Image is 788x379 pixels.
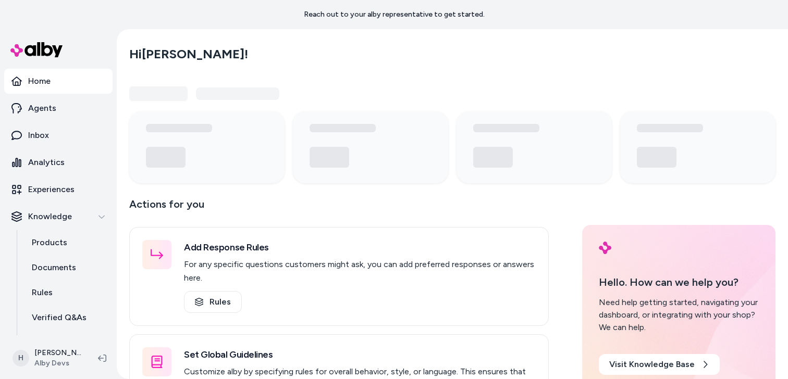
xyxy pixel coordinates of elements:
[32,236,67,249] p: Products
[4,96,113,121] a: Agents
[184,240,536,255] h3: Add Response Rules
[6,342,90,375] button: H[PERSON_NAME]Alby Devs
[21,255,113,280] a: Documents
[21,305,113,330] a: Verified Q&As
[34,358,81,369] span: Alby Devs
[28,156,65,169] p: Analytics
[599,242,611,254] img: alby Logo
[4,204,113,229] button: Knowledge
[28,183,75,196] p: Experiences
[4,69,113,94] a: Home
[599,274,759,290] p: Hello. How can we help you?
[4,177,113,202] a: Experiences
[34,348,81,358] p: [PERSON_NAME]
[28,102,56,115] p: Agents
[184,291,242,313] a: Rules
[4,150,113,175] a: Analytics
[10,42,63,57] img: alby Logo
[599,354,720,375] a: Visit Knowledge Base
[184,347,536,362] h3: Set Global Guidelines
[21,280,113,305] a: Rules
[184,258,536,285] p: For any specific questions customers might ask, you can add preferred responses or answers here.
[4,123,113,148] a: Inbox
[32,286,53,299] p: Rules
[21,330,113,355] a: Reviews
[304,9,485,20] p: Reach out to your alby representative to get started.
[599,296,759,334] div: Need help getting started, navigating your dashboard, or integrating with your shop? We can help.
[129,46,248,62] h2: Hi [PERSON_NAME] !
[13,350,29,367] span: H
[32,261,76,274] p: Documents
[28,75,51,87] p: Home
[28,129,49,142] p: Inbox
[32,311,87,324] p: Verified Q&As
[28,210,72,223] p: Knowledge
[21,230,113,255] a: Products
[129,196,549,221] p: Actions for you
